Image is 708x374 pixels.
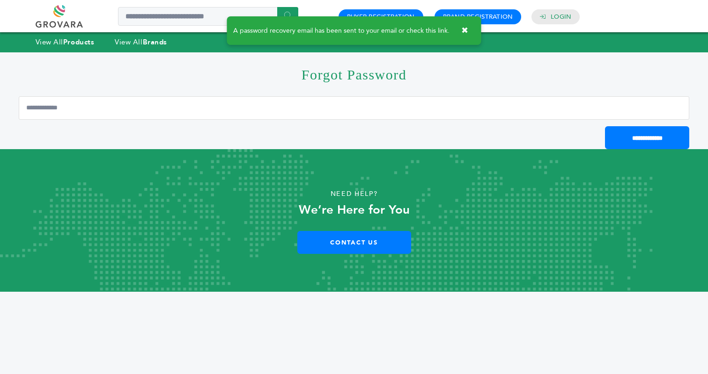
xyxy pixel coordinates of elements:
[299,201,410,218] strong: We’re Here for You
[443,13,513,21] a: Brand Registration
[36,187,673,201] p: Need Help?
[19,96,689,120] input: Email Address
[233,28,450,34] span: A password recovery email has been sent to your email or check this link.
[551,13,571,21] a: Login
[36,37,95,47] a: View AllProducts
[118,7,298,26] input: Search a product or brand...
[19,52,689,96] h1: Forgot Password
[115,37,167,47] a: View AllBrands
[297,231,411,254] a: Contact Us
[63,37,94,47] strong: Products
[347,13,415,21] a: Buyer Registration
[454,21,475,40] button: ✖
[143,37,167,47] strong: Brands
